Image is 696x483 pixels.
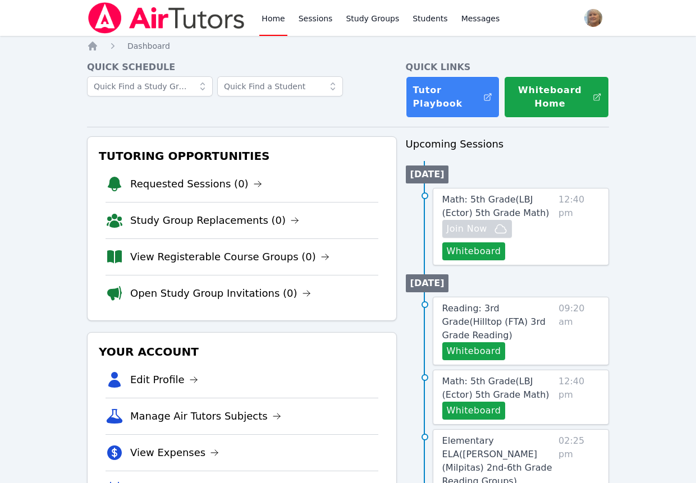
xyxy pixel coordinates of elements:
a: Math: 5th Grade(LBJ (Ector) 5th Grade Math) [442,375,554,402]
h3: Tutoring Opportunities [97,146,387,166]
a: Reading: 3rd Grade(Hilltop (FTA) 3rd Grade Reading) [442,302,555,342]
span: Join Now [447,222,487,236]
a: Study Group Replacements (0) [130,213,299,228]
span: Math: 5th Grade ( LBJ (Ector) 5th Grade Math ) [442,194,550,218]
button: Whiteboard [442,402,506,420]
span: Reading: 3rd Grade ( Hilltop (FTA) 3rd Grade Reading ) [442,303,546,341]
h3: Your Account [97,342,387,362]
a: Open Study Group Invitations (0) [130,286,311,301]
li: [DATE] [406,274,449,292]
a: Edit Profile [130,372,198,388]
nav: Breadcrumb [87,40,609,52]
a: Requested Sessions (0) [130,176,262,192]
button: Join Now [442,220,512,238]
button: Whiteboard [442,242,506,260]
a: Dashboard [127,40,170,52]
span: Dashboard [127,42,170,50]
h3: Upcoming Sessions [406,136,609,152]
li: [DATE] [406,165,449,183]
input: Quick Find a Study Group [87,76,213,96]
a: Math: 5th Grade(LBJ (Ector) 5th Grade Math) [442,193,554,220]
a: Manage Air Tutors Subjects [130,408,281,424]
span: 12:40 pm [558,375,599,420]
a: View Expenses [130,445,219,461]
span: Messages [461,13,500,24]
h4: Quick Schedule [87,61,397,74]
a: Tutor Playbook [406,76,500,118]
span: 09:20 am [558,302,599,360]
input: Quick Find a Student [217,76,343,96]
button: Whiteboard Home [504,76,609,118]
span: 12:40 pm [558,193,599,260]
span: Math: 5th Grade ( LBJ (Ector) 5th Grade Math ) [442,376,550,400]
button: Whiteboard [442,342,506,360]
h4: Quick Links [406,61,609,74]
img: Air Tutors [87,2,246,34]
a: View Registerable Course Groups (0) [130,249,329,265]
